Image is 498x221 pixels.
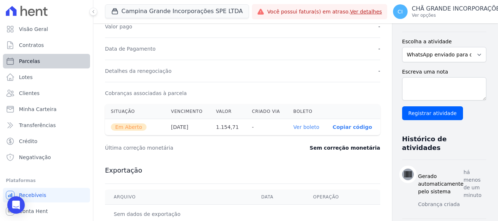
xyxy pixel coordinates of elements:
th: 1.154,71 [210,119,246,135]
a: Ver detalhes [350,9,382,15]
dd: - [378,67,380,75]
dt: Data de Pagamento [105,45,156,52]
dd: - [378,45,380,52]
th: Situação [105,104,165,119]
span: Crédito [19,138,38,145]
a: Ver boleto [293,124,319,130]
h3: Exportação [105,166,380,175]
th: Data [252,190,304,205]
label: Escolha a atividade [402,38,486,46]
th: [DATE] [165,119,210,135]
label: Escreva uma nota [402,68,486,76]
span: Clientes [19,90,39,97]
th: Arquivo [105,190,252,205]
span: Você possui fatura(s) em atraso. [267,8,382,16]
a: Negativação [3,150,90,165]
th: Criado via [246,104,288,119]
th: Boleto [288,104,327,119]
button: Campina Grande Incorporações SPE LTDA [105,4,249,18]
th: Valor [210,104,246,119]
input: Registrar atividade [402,106,463,120]
h3: Histórico de atividades [402,135,481,152]
h3: Gerado automaticamente pelo sistema [418,173,464,196]
button: Copiar código [332,124,372,130]
th: Operação [304,190,380,205]
span: Em Aberto [111,123,147,131]
dd: Sem correção monetária [310,144,380,151]
p: Cobrança criada [418,201,486,208]
th: Vencimento [165,104,210,119]
dd: - [378,23,380,30]
span: Minha Carteira [19,106,57,113]
div: Plataformas [6,176,87,185]
a: Parcelas [3,54,90,68]
a: Clientes [3,86,90,100]
span: CI [398,9,403,14]
span: Transferências [19,122,56,129]
a: Recebíveis [3,188,90,202]
span: Lotes [19,74,33,81]
a: Lotes [3,70,90,84]
span: Recebíveis [19,192,46,199]
a: Conta Hent [3,204,90,218]
dt: Cobranças associadas à parcela [105,90,187,97]
span: Negativação [19,154,51,161]
span: Conta Hent [19,208,48,215]
dt: Detalhes da renegociação [105,67,172,75]
span: Parcelas [19,58,40,65]
dt: Última correção monetária [105,144,268,151]
a: Transferências [3,118,90,133]
a: Visão Geral [3,22,90,36]
a: Crédito [3,134,90,149]
a: Minha Carteira [3,102,90,117]
p: há menos de um minuto [463,169,486,199]
span: Contratos [19,42,44,49]
th: - [246,119,288,135]
a: Contratos [3,38,90,52]
div: Open Intercom Messenger [7,196,25,214]
span: Visão Geral [19,25,48,33]
dt: Valor pago [105,23,132,30]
